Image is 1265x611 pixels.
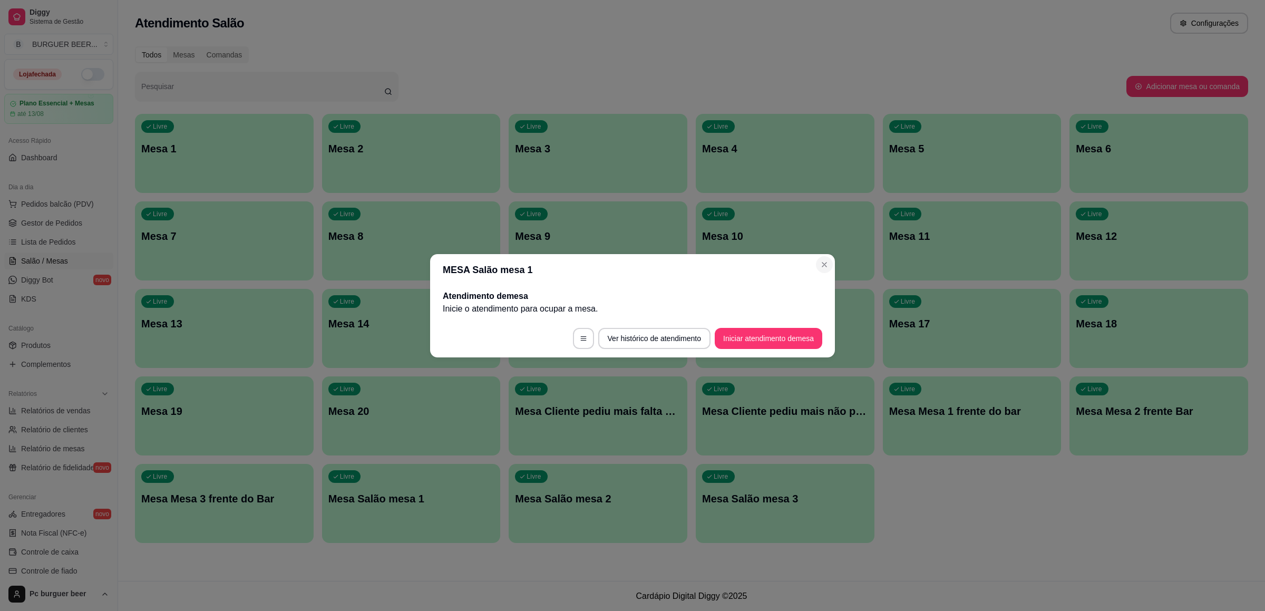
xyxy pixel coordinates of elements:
button: Ver histórico de atendimento [598,328,711,349]
h2: Atendimento de mesa [443,290,822,303]
p: Inicie o atendimento para ocupar a mesa . [443,303,822,315]
header: MESA Salão mesa 1 [430,254,835,286]
button: Close [816,256,833,273]
button: Iniciar atendimento demesa [715,328,822,349]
